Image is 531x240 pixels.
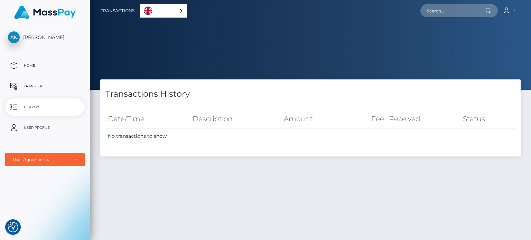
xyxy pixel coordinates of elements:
h4: Transactions History [105,88,515,100]
p: Home [8,60,82,71]
th: Description [190,109,282,128]
a: User Profile [5,119,85,136]
span: [PERSON_NAME] [5,34,85,40]
button: User Agreements [5,153,85,166]
a: Home [5,57,85,74]
td: No transactions to show [105,128,515,144]
p: Transfer [8,81,82,92]
th: Fee [351,109,386,128]
th: Received [386,109,460,128]
th: Date/Time [105,109,190,128]
aside: Language selected: English [140,4,187,18]
div: User Agreements [13,157,69,162]
th: Amount [281,109,351,128]
button: Consent Preferences [8,222,18,232]
div: Language [140,4,187,18]
a: Transactions [101,3,134,18]
a: Transfer [5,78,85,95]
img: Revisit consent button [8,222,18,232]
th: Status [460,109,515,128]
a: English [140,4,187,17]
img: MassPay [14,6,76,19]
input: Search... [420,4,485,17]
p: History [8,102,82,112]
p: User Profile [8,123,82,133]
a: History [5,98,85,116]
